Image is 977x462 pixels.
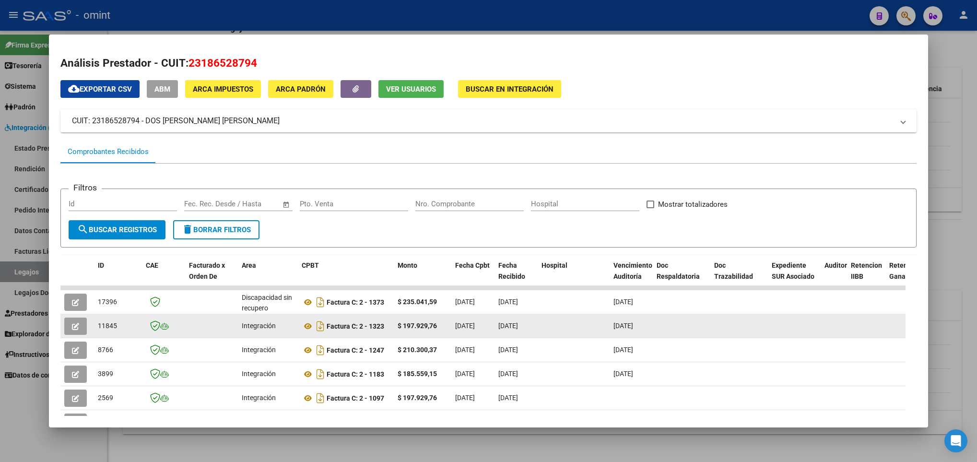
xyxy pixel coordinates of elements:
span: Doc Trazabilidad [714,261,753,280]
button: ARCA Padrón [268,80,333,98]
datatable-header-cell: Expediente SUR Asociado [768,255,821,297]
input: End date [224,200,271,208]
span: ABM [154,85,170,94]
strong: $ 197.929,76 [398,394,437,402]
span: Retencion IIBB [851,261,882,280]
span: ID [98,261,104,269]
button: ABM [147,80,178,98]
h3: Filtros [69,181,102,194]
span: Buscar Registros [77,225,157,234]
span: Facturado x Orden De [189,261,225,280]
div: Comprobantes Recibidos [68,146,149,157]
span: Borrar Filtros [182,225,251,234]
span: ARCA Impuestos [193,85,253,94]
datatable-header-cell: Area [238,255,298,297]
span: Doc Respaldatoria [657,261,700,280]
button: Ver Usuarios [378,80,444,98]
span: 23186528794 [188,57,257,69]
span: Monto [398,261,417,269]
button: Exportar CSV [60,80,140,98]
span: Ver Usuarios [386,85,436,94]
span: Vencimiento Auditoría [613,261,652,280]
span: Integración [242,322,276,330]
span: [DATE] [455,322,475,330]
span: 11845 [98,322,117,330]
strong: $ 235.041,59 [398,298,437,306]
span: [DATE] [455,346,475,354]
span: [DATE] [498,394,518,402]
datatable-header-cell: Facturado x Orden De [185,255,238,297]
i: Descargar documento [314,319,327,334]
datatable-header-cell: Vencimiento Auditoría [610,255,653,297]
strong: $ 185.559,15 [398,370,437,378]
datatable-header-cell: Retención Ganancias [885,255,924,297]
mat-icon: search [77,224,89,235]
button: ARCA Impuestos [185,80,261,98]
datatable-header-cell: Fecha Recibido [494,255,538,297]
strong: Factura C: 2 - 1183 [327,370,384,378]
span: Hospital [541,261,567,269]
strong: Factura C: 2 - 1323 [327,322,384,330]
button: Borrar Filtros [173,220,259,239]
button: Buscar en Integración [458,80,561,98]
input: Start date [184,200,215,208]
span: [DATE] [613,298,633,306]
button: Open calendar [281,199,292,210]
span: Integración [242,394,276,402]
span: 17396 [98,298,117,306]
i: Descargar documento [314,367,327,382]
span: [DATE] [498,298,518,306]
i: Descargar documento [314,343,327,358]
button: Buscar Registros [69,220,165,239]
span: CAE [146,261,158,269]
span: ARCA Padrón [276,85,326,94]
span: 8766 [98,346,113,354]
span: [DATE] [498,322,518,330]
datatable-header-cell: Fecha Cpbt [451,255,494,297]
h2: Análisis Prestador - CUIT: [60,55,917,71]
i: Descargar documento [314,415,327,430]
datatable-header-cell: Doc Trazabilidad [710,255,768,297]
span: Exportar CSV [68,85,132,94]
i: Descargar documento [314,391,327,406]
span: [DATE] [455,394,475,402]
strong: Factura C: 2 - 1097 [327,394,384,402]
datatable-header-cell: Retencion IIBB [847,255,885,297]
datatable-header-cell: Auditoria [821,255,847,297]
span: Buscar en Integración [466,85,553,94]
span: Retención Ganancias [889,261,922,280]
span: Integración [242,346,276,354]
mat-panel-title: CUIT: 23186528794 - DOS [PERSON_NAME] [PERSON_NAME] [72,115,894,127]
span: Expediente SUR Asociado [772,261,814,280]
strong: Factura C: 2 - 1247 [327,346,384,354]
span: Integración [242,370,276,378]
mat-icon: delete [182,224,193,235]
datatable-header-cell: CPBT [298,255,394,297]
div: Open Intercom Messenger [944,429,967,452]
datatable-header-cell: Hospital [538,255,610,297]
datatable-header-cell: Monto [394,255,451,297]
span: [DATE] [613,370,633,378]
span: [DATE] [455,370,475,378]
span: [DATE] [455,298,475,306]
span: Fecha Recibido [498,261,525,280]
datatable-header-cell: Doc Respaldatoria [653,255,710,297]
span: Auditoria [824,261,853,269]
span: Discapacidad sin recupero [242,294,292,312]
mat-icon: cloud_download [68,83,80,95]
span: [DATE] [498,346,518,354]
span: CPBT [302,261,319,269]
span: 3899 [98,370,113,378]
span: 2569 [98,394,113,402]
span: Fecha Cpbt [455,261,490,269]
mat-expansion-panel-header: CUIT: 23186528794 - DOS [PERSON_NAME] [PERSON_NAME] [60,109,917,132]
span: [DATE] [498,370,518,378]
i: Descargar documento [314,295,327,310]
datatable-header-cell: CAE [142,255,185,297]
strong: Factura C: 2 - 1373 [327,298,384,306]
strong: $ 197.929,76 [398,322,437,330]
datatable-header-cell: ID [94,255,142,297]
span: Mostrar totalizadores [658,199,728,210]
span: [DATE] [613,322,633,330]
strong: $ 210.300,37 [398,346,437,354]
